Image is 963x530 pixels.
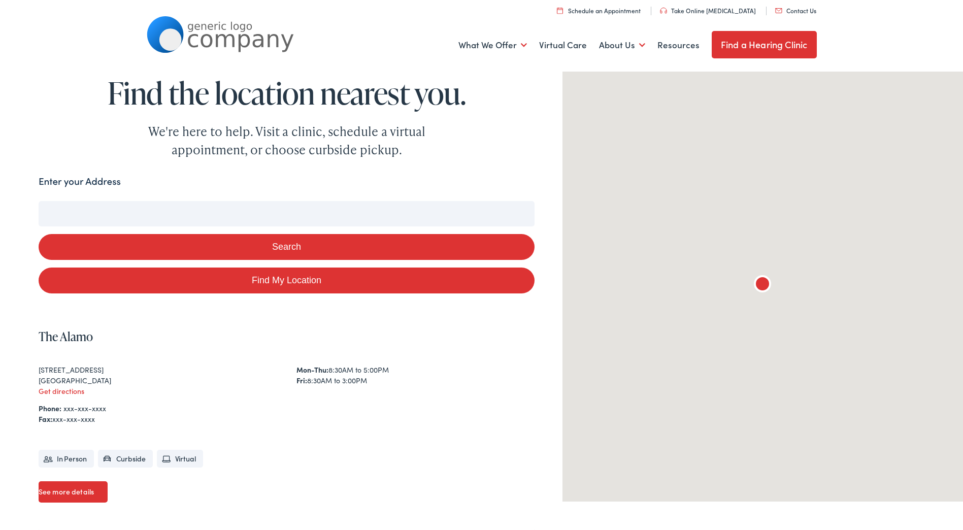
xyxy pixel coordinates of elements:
img: utility icon [660,8,667,14]
div: [STREET_ADDRESS] [39,365,277,375]
button: Search [39,234,535,260]
a: The Alamo [39,328,93,345]
a: xxx-xxx-xxxx [63,403,106,413]
div: We're here to help. Visit a clinic, schedule a virtual appointment, or choose curbside pickup. [124,122,449,159]
a: Contact Us [775,6,816,15]
a: Resources [657,26,700,64]
a: Find My Location [39,268,535,293]
div: The Alamo [746,269,779,302]
h1: Find the location nearest you. [39,76,535,110]
img: utility icon [775,8,782,13]
input: Enter your address or zip code [39,201,535,226]
img: utility icon [557,7,563,14]
a: Schedule an Appointment [557,6,641,15]
a: Virtual Care [539,26,587,64]
li: Virtual [157,450,203,468]
li: Curbside [98,450,153,468]
strong: Fri: [296,375,307,385]
strong: Fax: [39,414,52,424]
li: In Person [39,450,94,468]
a: Find a Hearing Clinic [712,31,817,58]
a: Take Online [MEDICAL_DATA] [660,6,756,15]
strong: Mon-Thu: [296,365,328,375]
a: What We Offer [458,26,527,64]
strong: Phone: [39,403,61,413]
div: xxx-xxx-xxxx [39,414,535,424]
div: 8:30AM to 5:00PM 8:30AM to 3:00PM [296,365,535,386]
a: See more details [39,481,108,503]
a: Get directions [39,386,84,396]
a: About Us [599,26,645,64]
label: Enter your Address [39,174,121,189]
div: [GEOGRAPHIC_DATA] [39,375,277,386]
